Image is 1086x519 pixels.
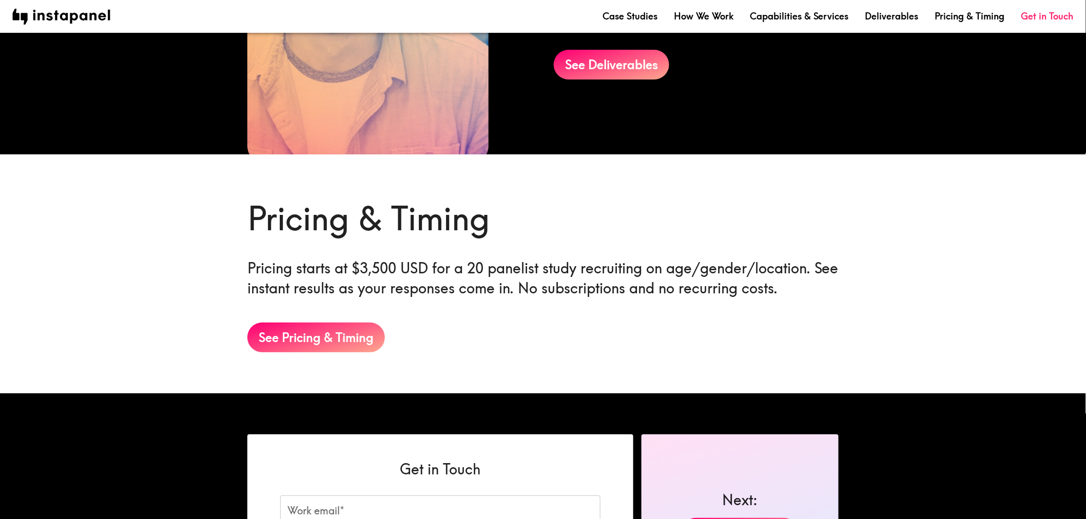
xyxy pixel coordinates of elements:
h6: Pricing starts at $3,500 USD for a 20 panelist study recruiting on age/gender/location. See insta... [247,258,839,298]
a: Pricing & Timing [935,10,1005,23]
a: Capabilities & Services [750,10,849,23]
h6: Next: [722,490,758,510]
a: Deliverables [865,10,919,23]
a: See Pricing & Timing [247,323,385,352]
img: instapanel [12,9,110,25]
a: Get in Touch [1021,10,1074,23]
h6: Get in Touch [280,459,600,479]
a: See Deliverables [554,50,669,79]
a: Case Studies [603,10,657,23]
h1: Pricing & Timing [247,195,839,242]
a: How We Work [674,10,733,23]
